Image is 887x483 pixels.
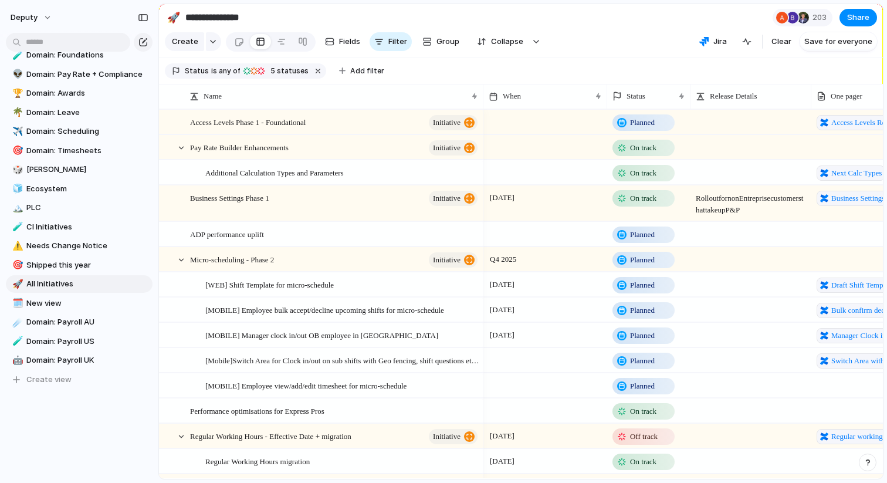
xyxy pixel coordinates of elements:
[6,180,153,198] div: 🧊Ecosystem
[6,199,153,217] a: 🏔️PLC
[6,371,153,389] button: Create view
[11,259,22,271] button: 🎯
[190,429,351,443] span: Regular Working Hours - Effective Date + migration
[12,335,21,348] div: 🧪
[26,278,148,290] span: All Initiatives
[205,165,344,179] span: Additional Calculation Types and Parameters
[6,275,153,293] a: 🚀All Initiatives
[209,65,242,77] button: isany of
[470,32,529,51] button: Collapse
[11,145,22,157] button: 🎯
[6,66,153,83] div: 👽Domain: Pay Rate + Compliance
[6,46,153,64] a: 🧪Domain: Foundations
[26,49,148,61] span: Domain: Foundations
[11,298,22,309] button: 🗓️
[11,221,22,233] button: 🧪
[12,106,21,119] div: 🌴
[487,454,517,468] span: [DATE]
[12,239,21,253] div: ⚠️
[26,87,148,99] span: Domain: Awards
[205,454,310,468] span: Regular Working Hours migration
[26,183,148,195] span: Ecosystem
[167,9,180,25] div: 🚀
[11,87,22,99] button: 🏆
[6,295,153,312] a: 🗓️New view
[6,123,153,140] a: ✈️Domain: Scheduling
[26,221,148,233] span: CI Initiatives
[12,354,21,367] div: 🤖
[12,220,21,234] div: 🧪
[433,428,461,445] span: initiative
[11,69,22,80] button: 👽
[388,36,407,48] span: Filter
[12,278,21,291] div: 🚀
[6,256,153,274] a: 🎯Shipped this year
[800,32,877,51] button: Save for everyone
[487,429,517,443] span: [DATE]
[417,32,465,51] button: Group
[630,456,656,468] span: On track
[11,316,22,328] button: ☄️
[695,33,732,50] button: Jira
[6,237,153,255] a: ⚠️Needs Change Notice
[190,227,264,241] span: ADP performance uplift
[11,336,22,347] button: 🧪
[26,126,148,137] span: Domain: Scheduling
[12,258,21,272] div: 🎯
[26,298,148,309] span: New view
[12,49,21,62] div: 🧪
[11,12,38,23] span: deputy
[12,87,21,100] div: 🏆
[847,12,869,23] span: Share
[26,240,148,252] span: Needs Change Notice
[339,36,360,48] span: Fields
[172,36,198,48] span: Create
[164,8,183,27] button: 🚀
[190,191,269,204] span: Business Settings Phase 1
[12,67,21,81] div: 👽
[767,32,796,51] button: Clear
[370,32,412,51] button: Filter
[26,316,148,328] span: Domain: Payroll AU
[804,36,872,48] span: Save for everyone
[6,352,153,369] a: 🤖Domain: Payroll UK
[205,303,444,316] span: [MOBILE] Employee bulk accept/decline upcoming shifts for micro-schedule
[26,259,148,271] span: Shipped this year
[6,142,153,160] a: 🎯Domain: Timesheets
[6,104,153,121] a: 🌴Domain: Leave
[11,202,22,214] button: 🏔️
[26,69,148,80] span: Domain: Pay Rate + Compliance
[6,218,153,236] a: 🧪CI Initiatives
[436,36,459,48] span: Group
[6,313,153,331] a: ☄️Domain: Payroll AU
[6,85,153,102] a: 🏆Domain: Awards
[12,316,21,329] div: ☄️
[12,201,21,215] div: 🏔️
[217,66,240,76] span: any of
[713,36,727,48] span: Jira
[26,107,148,119] span: Domain: Leave
[812,12,830,23] span: 203
[839,9,877,26] button: Share
[831,167,882,179] span: Next Calc Types
[817,165,885,181] a: Next Calc Types
[6,161,153,178] a: 🎲[PERSON_NAME]
[204,90,222,102] span: Name
[11,278,22,290] button: 🚀
[771,36,791,48] span: Clear
[11,49,22,61] button: 🧪
[165,32,204,51] button: Create
[11,240,22,252] button: ⚠️
[12,125,21,139] div: ✈️
[320,32,365,51] button: Fields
